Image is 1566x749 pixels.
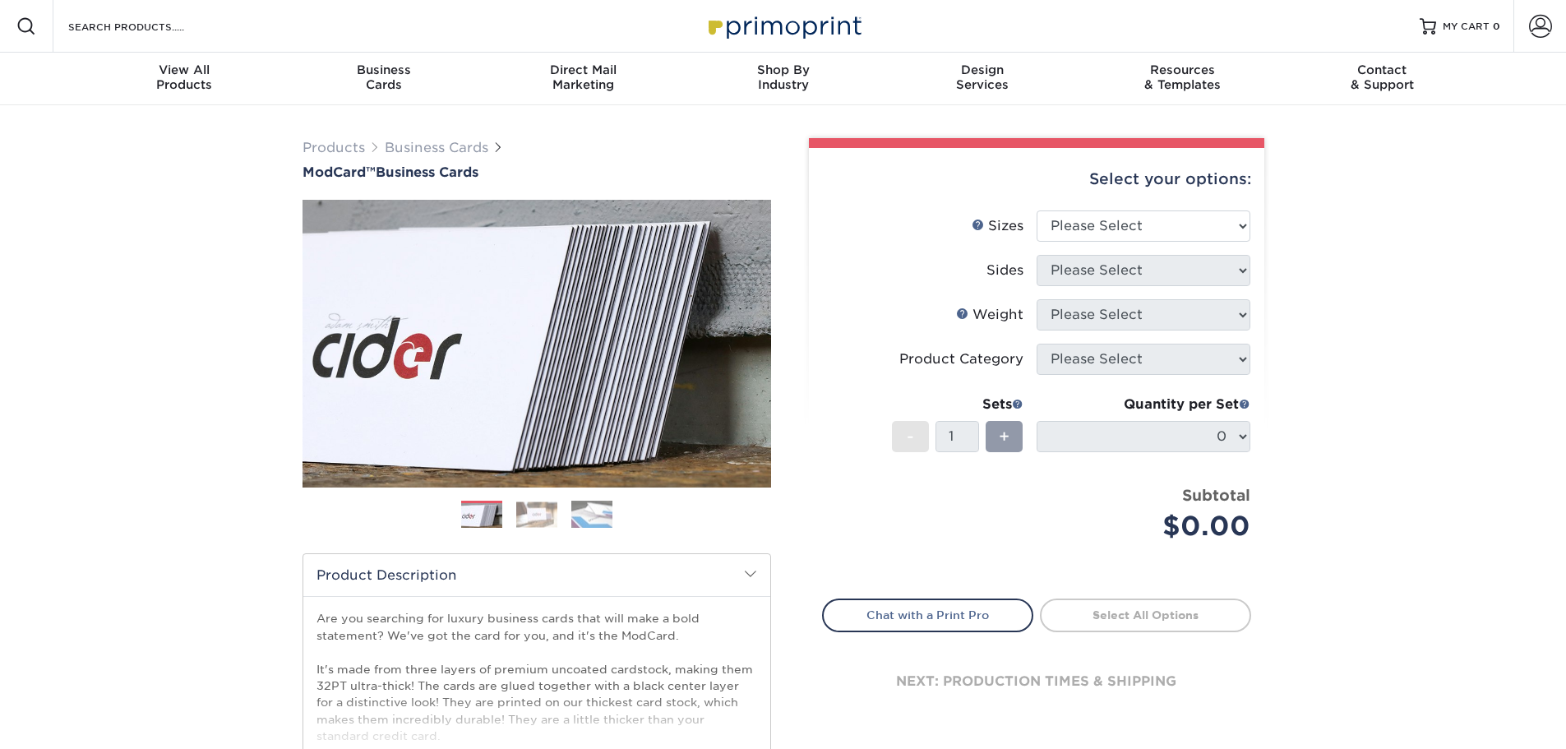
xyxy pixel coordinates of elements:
[999,424,1009,449] span: +
[385,140,488,155] a: Business Cards
[303,109,771,578] img: ModCard™ 01
[303,554,770,596] h2: Product Description
[1182,486,1250,504] strong: Subtotal
[483,53,683,105] a: Direct MailMarketing
[683,62,883,77] span: Shop By
[1040,599,1251,631] a: Select All Options
[956,305,1023,325] div: Weight
[571,500,612,529] img: Business Cards 03
[516,502,557,527] img: Business Cards 02
[85,62,284,92] div: Products
[483,62,683,77] span: Direct Mail
[1049,506,1250,546] div: $0.00
[883,53,1083,105] a: DesignServices
[822,632,1251,731] div: next: production times & shipping
[883,62,1083,92] div: Services
[1037,395,1250,414] div: Quantity per Set
[284,62,483,77] span: Business
[822,599,1033,631] a: Chat with a Print Pro
[67,16,227,36] input: SEARCH PRODUCTS.....
[883,62,1083,77] span: Design
[822,148,1251,210] div: Select your options:
[701,8,866,44] img: Primoprint
[986,261,1023,280] div: Sides
[1493,21,1500,32] span: 0
[683,53,883,105] a: Shop ByIndustry
[85,53,284,105] a: View AllProducts
[461,495,502,536] img: Business Cards 01
[1083,62,1282,77] span: Resources
[303,164,771,180] a: ModCard™Business Cards
[85,62,284,77] span: View All
[972,216,1023,236] div: Sizes
[284,53,483,105] a: BusinessCards
[303,164,771,180] h1: Business Cards
[483,62,683,92] div: Marketing
[1083,53,1282,105] a: Resources& Templates
[1282,62,1482,92] div: & Support
[284,62,483,92] div: Cards
[303,140,365,155] a: Products
[1282,53,1482,105] a: Contact& Support
[1443,20,1490,34] span: MY CART
[907,424,914,449] span: -
[1282,62,1482,77] span: Contact
[683,62,883,92] div: Industry
[892,395,1023,414] div: Sets
[899,349,1023,369] div: Product Category
[303,164,376,180] span: ModCard™
[1083,62,1282,92] div: & Templates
